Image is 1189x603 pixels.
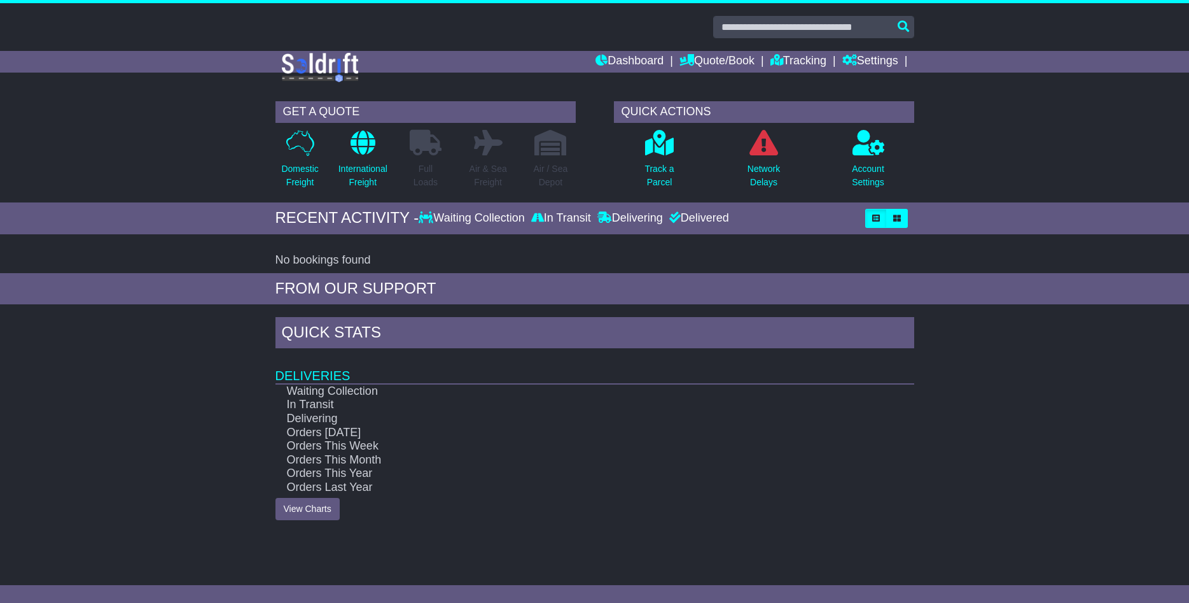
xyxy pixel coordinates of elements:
div: Delivered [666,211,729,225]
p: Network Delays [747,162,780,189]
a: Track aParcel [644,129,674,196]
div: QUICK ACTIONS [614,101,914,123]
a: Tracking [770,51,826,73]
td: Waiting Collection [275,384,852,399]
div: RECENT ACTIVITY - [275,209,419,227]
p: Air / Sea Depot [534,162,568,189]
p: Track a Parcel [644,162,674,189]
td: Deliveries [275,351,914,384]
a: InternationalFreight [338,129,388,196]
a: Dashboard [595,51,664,73]
td: Orders This Week [275,439,852,453]
div: Delivering [594,211,666,225]
p: Account Settings [852,162,884,189]
p: Domestic Freight [281,162,318,189]
td: Orders [DATE] [275,426,852,440]
p: International Freight [338,162,387,189]
a: Settings [842,51,898,73]
div: In Transit [528,211,594,225]
a: View Charts [275,498,340,520]
td: In Transit [275,398,852,412]
p: Air & Sea Freight [469,162,507,189]
a: AccountSettings [851,129,885,196]
td: Orders This Year [275,467,852,481]
div: No bookings found [275,253,914,267]
a: NetworkDelays [747,129,781,196]
a: Quote/Book [679,51,754,73]
div: GET A QUOTE [275,101,576,123]
td: Orders Last Year [275,481,852,495]
a: DomesticFreight [281,129,319,196]
td: Delivering [275,412,852,426]
div: FROM OUR SUPPORT [275,280,914,298]
p: Full Loads [410,162,442,189]
div: Quick Stats [275,317,914,351]
td: Orders This Month [275,453,852,467]
div: Waiting Collection [419,211,527,225]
